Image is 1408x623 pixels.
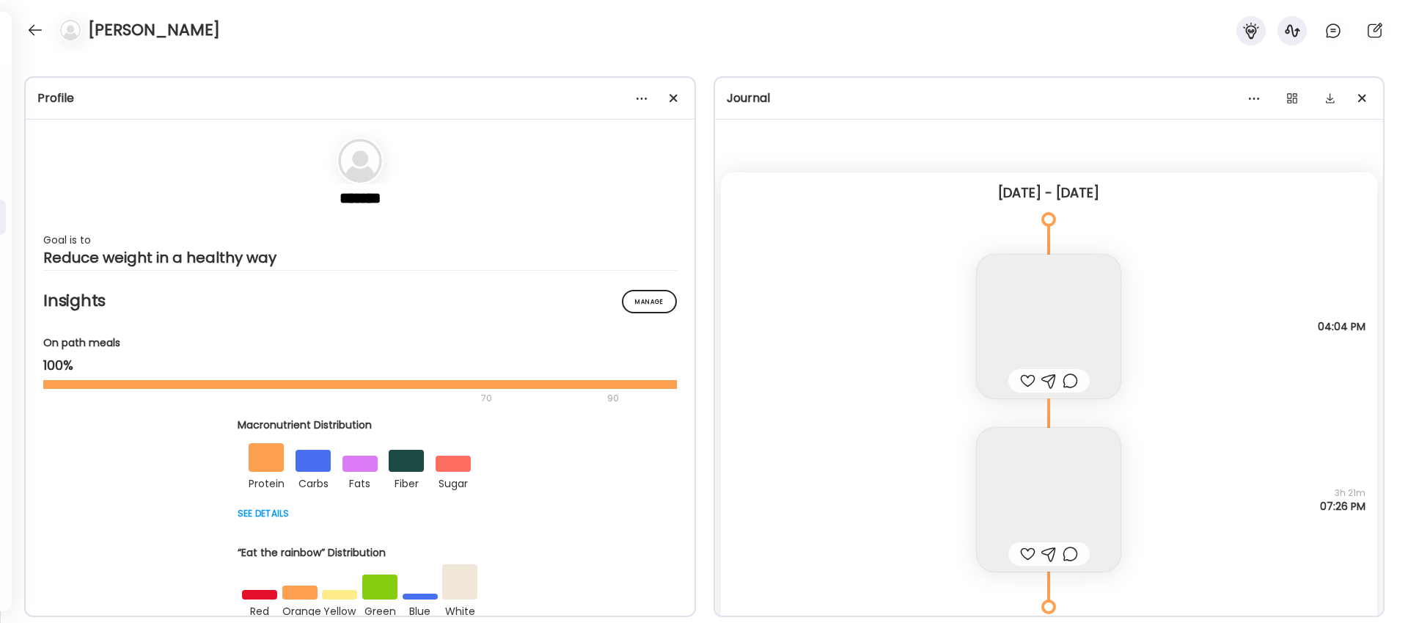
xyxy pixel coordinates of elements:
div: Reduce weight in a healthy way [43,249,677,266]
span: 3h 21m [1320,487,1365,500]
div: On path meals [43,335,677,351]
div: Profile [37,90,683,107]
img: bg-avatar-default.svg [338,139,382,183]
img: bg-avatar-default.svg [60,20,81,40]
div: Journal [727,90,1372,107]
div: carbs [296,472,331,492]
div: green [362,600,397,620]
div: orange [282,600,318,620]
div: [DATE] - [DATE] [733,184,1366,202]
div: white [442,600,477,620]
div: “Eat the rainbow” Distribution [238,545,483,561]
div: red [242,600,277,620]
div: fats [342,472,378,492]
div: protein [249,472,284,492]
h4: [PERSON_NAME] [88,18,220,42]
div: 100% [43,357,677,374]
span: 07:26 PM [1320,500,1365,513]
div: Goal is to [43,231,677,249]
div: blue [403,600,438,620]
div: yellow [322,600,357,620]
h2: Insights [43,290,677,312]
span: 04:04 PM [1318,320,1365,333]
div: fiber [389,472,424,492]
div: sugar [436,472,471,492]
div: Manage [622,290,677,313]
div: Macronutrient Distribution [238,418,483,433]
div: 90 [606,390,620,407]
div: 70 [43,390,603,407]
